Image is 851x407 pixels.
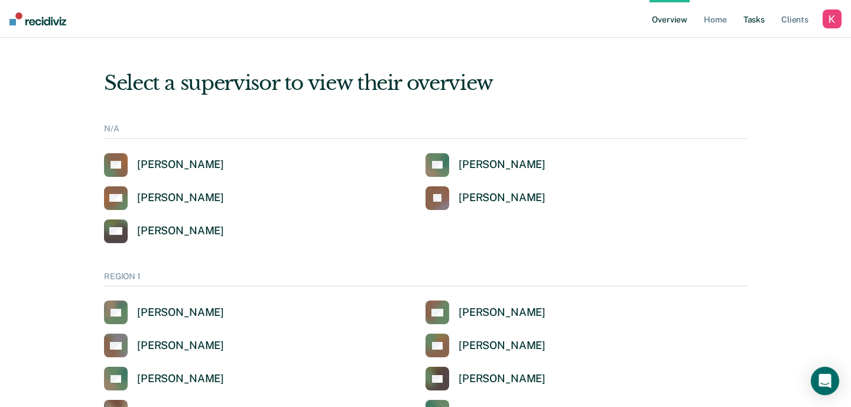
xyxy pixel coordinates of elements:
[104,153,224,177] a: [PERSON_NAME]
[425,334,545,357] a: [PERSON_NAME]
[137,306,224,319] div: [PERSON_NAME]
[104,186,224,210] a: [PERSON_NAME]
[9,12,66,25] img: Recidiviz
[104,124,747,139] div: N/A
[104,334,224,357] a: [PERSON_NAME]
[137,191,224,205] div: [PERSON_NAME]
[425,367,545,390] a: [PERSON_NAME]
[425,153,545,177] a: [PERSON_NAME]
[459,191,545,205] div: [PERSON_NAME]
[459,372,545,386] div: [PERSON_NAME]
[459,158,545,172] div: [PERSON_NAME]
[104,219,224,243] a: [PERSON_NAME]
[137,158,224,172] div: [PERSON_NAME]
[137,372,224,386] div: [PERSON_NAME]
[104,272,747,287] div: REGION 1
[425,186,545,210] a: [PERSON_NAME]
[137,224,224,238] div: [PERSON_NAME]
[104,71,747,95] div: Select a supervisor to view their overview
[811,367,839,395] div: Open Intercom Messenger
[104,367,224,390] a: [PERSON_NAME]
[459,306,545,319] div: [PERSON_NAME]
[137,339,224,353] div: [PERSON_NAME]
[459,339,545,353] div: [PERSON_NAME]
[104,301,224,324] a: [PERSON_NAME]
[425,301,545,324] a: [PERSON_NAME]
